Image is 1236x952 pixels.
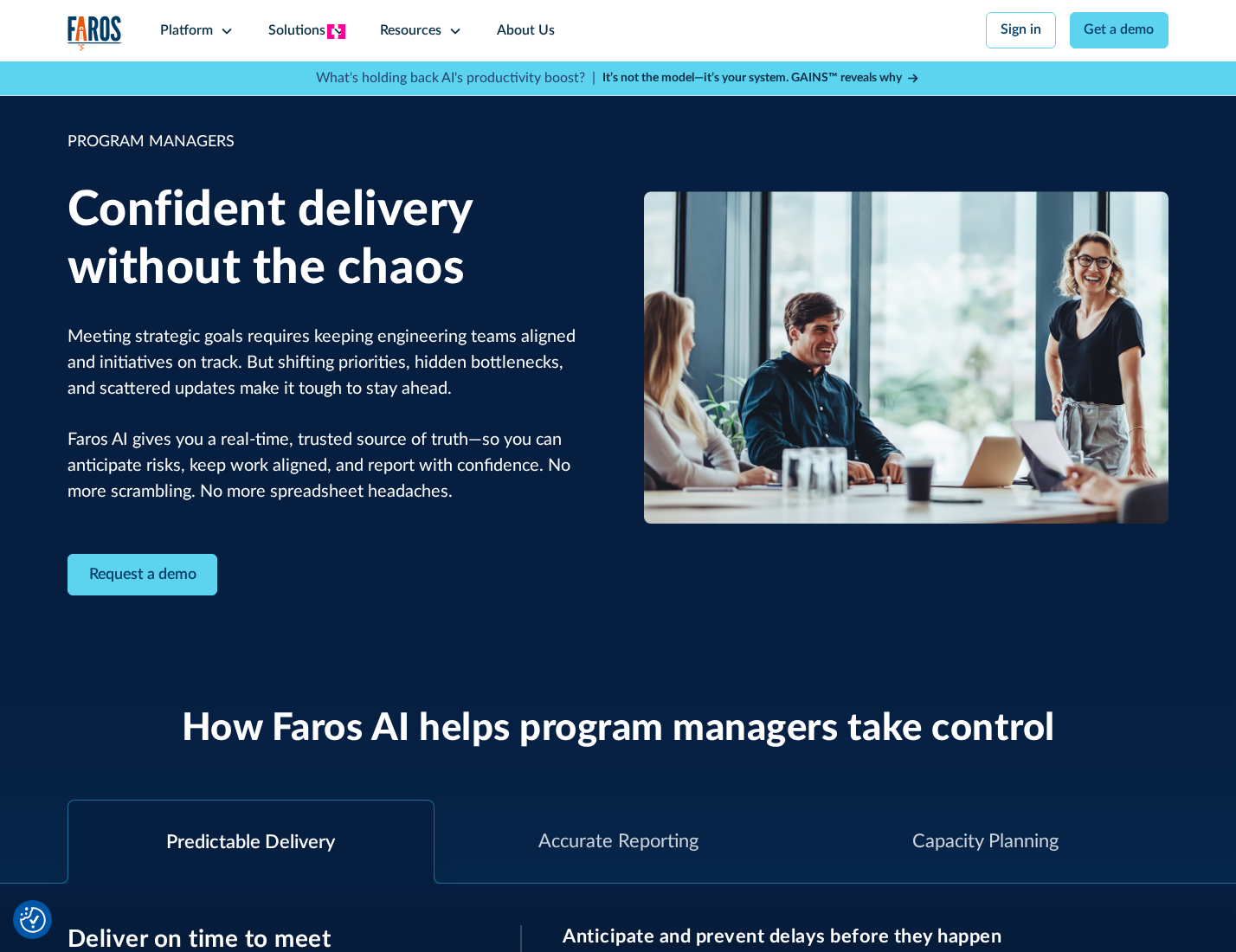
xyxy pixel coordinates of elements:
a: Get a demo [1070,12,1169,48]
a: Sign in [986,12,1056,48]
p: What's holding back AI's productivity boost? | [316,68,595,89]
div: Resources [380,21,441,42]
h1: Confident delivery without the chaos [68,182,593,298]
a: Contact Modal [68,554,218,596]
h2: How Faros AI helps program managers take control [182,706,1055,752]
div: Platform [160,21,213,42]
img: Revisit consent button [20,907,46,933]
p: Meeting strategic goals requires keeping engineering teams aligned and initiatives on track. But ... [68,325,593,505]
img: Logo of the analytics and reporting company Faros. [68,16,123,51]
div: Capacity Planning [912,827,1059,856]
div: Solutions [268,21,325,42]
button: Cookie Settings [20,907,46,933]
a: home [68,16,123,51]
div: Accurate Reporting [538,827,698,856]
a: It’s not the model—it’s your system. GAINS™ reveals why [602,69,921,87]
h3: Anticipate and prevent delays before they happen [563,925,1168,948]
div: PROGRAM MANAGERS [68,131,593,154]
div: Predictable Delivery [166,828,335,857]
strong: It’s not the model—it’s your system. GAINS™ reveals why [602,72,902,84]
